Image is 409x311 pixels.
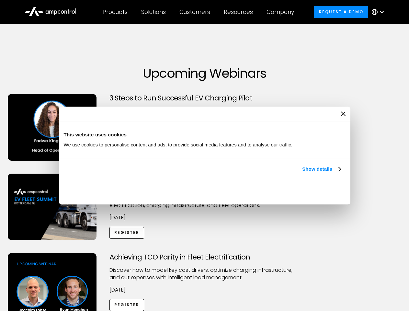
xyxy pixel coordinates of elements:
[64,131,346,139] div: This website uses cookies
[109,227,144,239] a: Register
[250,180,343,199] button: Okay
[179,8,210,16] div: Customers
[64,142,293,147] span: We use cookies to personalise content and ads, to provide social media features and to analyse ou...
[109,94,300,102] h3: 3 Steps to Run Successful EV Charging Pilot
[341,111,346,116] button: Close banner
[224,8,253,16] div: Resources
[302,165,340,173] a: Show details
[314,6,368,18] a: Request a demo
[141,8,166,16] div: Solutions
[267,8,294,16] div: Company
[109,267,300,281] p: Discover how to model key cost drivers, optimize charging infrastructure, and cut expenses with i...
[109,214,300,221] p: [DATE]
[103,8,128,16] div: Products
[8,65,402,81] h1: Upcoming Webinars
[109,286,300,294] p: [DATE]
[109,253,300,261] h3: Achieving TCO Parity in Fleet Electrification
[109,299,144,311] a: Register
